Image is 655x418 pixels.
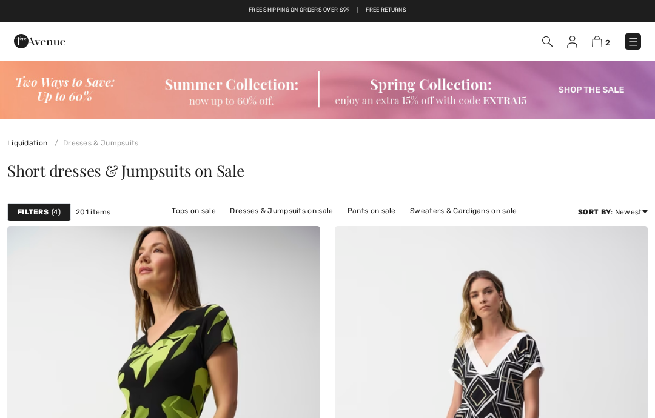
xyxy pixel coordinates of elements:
strong: Filters [18,207,49,217]
a: Liquidation [7,139,47,147]
a: Dresses & Jumpsuits [50,139,139,147]
span: Short dresses & Jumpsuits on Sale [7,160,244,181]
a: Outerwear on sale [390,219,468,234]
a: Free shipping on orders over $99 [249,6,350,15]
strong: Sort By [578,208,611,216]
span: 2 [605,38,610,47]
a: 1ère Avenue [14,35,65,46]
a: Sweaters & Cardigans on sale [404,203,523,219]
a: Tops on sale [166,203,222,219]
span: 201 items [76,207,111,217]
img: 1ère Avenue [14,29,65,53]
span: | [357,6,358,15]
a: Dresses & Jumpsuits on sale [224,203,339,219]
img: Menu [627,36,639,48]
img: My Info [567,36,577,48]
a: 2 [592,34,610,48]
img: Shopping Bag [592,36,602,47]
a: Skirts on sale [327,219,388,234]
img: Search [542,36,553,47]
a: Free Returns [366,6,406,15]
a: Jackets & Blazers on sale [221,219,326,234]
span: 4 [52,207,61,217]
a: Pants on sale [341,203,402,219]
div: : Newest [578,207,648,217]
